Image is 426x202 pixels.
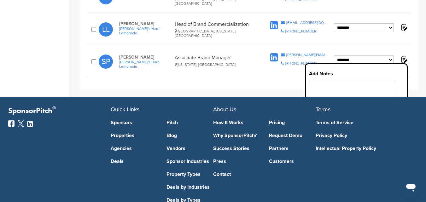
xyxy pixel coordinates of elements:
a: Request Demo [269,133,316,138]
a: [PERSON_NAME]'s Hard Lemonade [119,26,172,35]
div: Head of Brand Commercialization [175,21,257,38]
a: How It Works [213,120,260,125]
a: Sponsor Industries [166,159,213,164]
h3: Add Notes [309,70,404,78]
a: Vendors [166,146,213,151]
span: About Us [213,106,236,113]
span: LL [99,22,113,37]
a: Intellectual Property Policy [316,146,409,151]
a: Pitch [166,120,213,125]
div: [GEOGRAPHIC_DATA], [US_STATE], [GEOGRAPHIC_DATA] [175,29,257,38]
div: [US_STATE], [GEOGRAPHIC_DATA] [175,62,257,67]
a: Terms of Service [316,120,409,125]
a: Blog [166,133,213,138]
a: Success Stories [213,146,260,151]
span: SP [99,55,113,69]
div: [PHONE_NUMBER] [285,61,317,65]
div: [PERSON_NAME][EMAIL_ADDRESS][DOMAIN_NAME] [286,53,328,57]
a: Deals [111,159,157,164]
span: Quick Links [111,106,139,113]
img: Notes [400,55,408,63]
a: [PERSON_NAME]'s Hard Lemonade [119,60,172,69]
span: [PERSON_NAME] [119,55,172,60]
a: Sponsors [111,120,157,125]
a: Contact [213,172,260,177]
a: Property Types [166,172,213,177]
iframe: Button to launch messaging window [401,177,421,197]
a: Agencies [111,146,157,151]
a: Why SponsorPitch? [213,133,260,138]
div: [PHONE_NUMBER] [285,29,317,33]
a: Properties [111,133,157,138]
img: Notes [400,23,408,31]
a: Privacy Policy [316,133,409,138]
span: ® [52,104,56,112]
a: Deals by Industries [166,185,213,190]
span: [PERSON_NAME] [119,21,172,26]
a: Customers [269,159,316,164]
img: Facebook [8,120,15,127]
p: SponsorPitch [8,107,111,116]
a: Pricing [269,120,316,125]
img: Twitter [18,120,24,127]
div: [EMAIL_ADDRESS][DOMAIN_NAME] [286,21,328,25]
span: Terms [316,106,330,113]
div: Associate Brand Manager [175,55,257,69]
a: Press [213,159,260,164]
a: Partners [269,146,316,151]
